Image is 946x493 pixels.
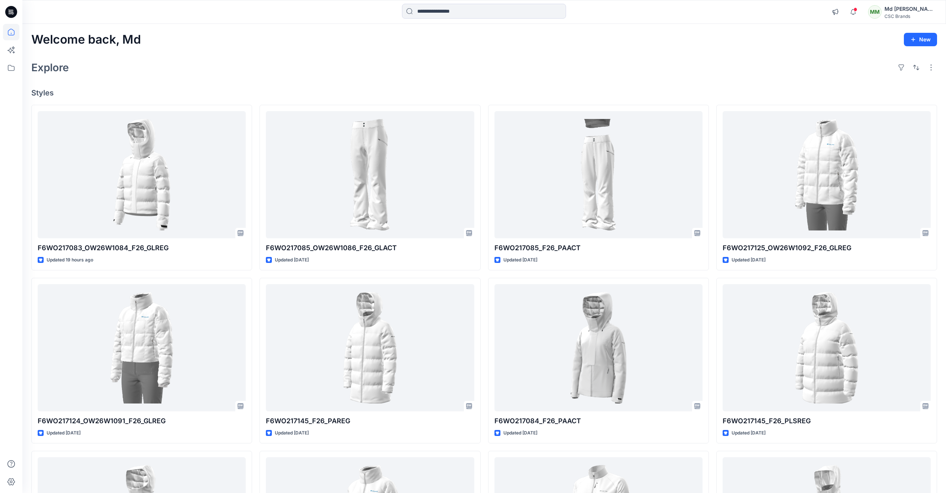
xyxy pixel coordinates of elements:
[266,111,474,238] a: F6WO217085_OW26W1086_F26_GLACT
[723,243,931,253] p: F6WO217125_OW26W1092_F26_GLREG
[723,111,931,238] a: F6WO217125_OW26W1092_F26_GLREG
[723,284,931,411] a: F6WO217145_F26_PLSREG
[503,429,537,437] p: Updated [DATE]
[266,284,474,411] a: F6WO217145_F26_PAREG
[503,256,537,264] p: Updated [DATE]
[38,243,246,253] p: F6WO217083_OW26W1084_F26_GLREG
[494,284,703,411] a: F6WO217084_F26_PAACT
[47,429,81,437] p: Updated [DATE]
[884,4,937,13] div: Md [PERSON_NAME]
[494,111,703,238] a: F6WO217085_F26_PAACT
[266,416,474,426] p: F6WO217145_F26_PAREG
[494,243,703,253] p: F6WO217085_F26_PAACT
[723,416,931,426] p: F6WO217145_F26_PLSREG
[904,33,937,46] button: New
[266,243,474,253] p: F6WO217085_OW26W1086_F26_GLACT
[38,416,246,426] p: F6WO217124_OW26W1091_F26_GLREG
[38,284,246,411] a: F6WO217124_OW26W1091_F26_GLREG
[47,256,93,264] p: Updated 19 hours ago
[38,111,246,238] a: F6WO217083_OW26W1084_F26_GLREG
[275,429,309,437] p: Updated [DATE]
[31,88,937,97] h4: Styles
[31,33,141,47] h2: Welcome back, Md
[868,5,881,19] div: MM
[732,256,766,264] p: Updated [DATE]
[494,416,703,426] p: F6WO217084_F26_PAACT
[732,429,766,437] p: Updated [DATE]
[31,62,69,73] h2: Explore
[884,13,937,19] div: CSC Brands
[275,256,309,264] p: Updated [DATE]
